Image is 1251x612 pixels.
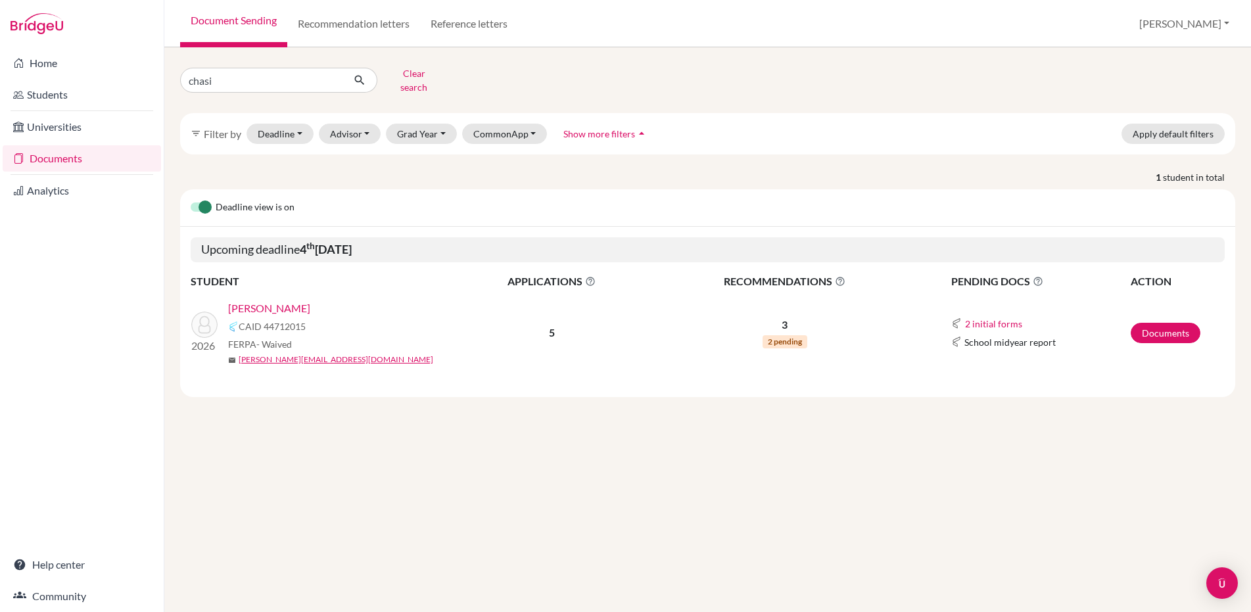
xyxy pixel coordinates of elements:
button: Deadline [247,124,314,144]
button: 2 initial forms [964,316,1023,331]
span: PENDING DOCS [951,273,1129,289]
span: mail [228,356,236,364]
img: Chasí, Adrián [191,312,218,338]
img: Common App logo [951,337,962,347]
a: Help center [3,552,161,578]
p: 2026 [191,338,218,354]
a: Analytics [3,177,161,204]
p: 3 [651,317,919,333]
th: ACTION [1130,273,1225,290]
span: APPLICATIONS [454,273,649,289]
span: RECOMMENDATIONS [651,273,919,289]
a: [PERSON_NAME][EMAIL_ADDRESS][DOMAIN_NAME] [239,354,433,365]
span: student in total [1163,170,1235,184]
b: 4 [DATE] [300,242,352,256]
span: - Waived [256,339,292,350]
button: CommonApp [462,124,548,144]
a: Community [3,583,161,609]
button: Grad Year [386,124,457,144]
button: Clear search [377,63,450,97]
button: Apply default filters [1121,124,1225,144]
a: Universities [3,114,161,140]
input: Find student by name... [180,68,343,93]
a: Documents [1131,323,1200,343]
img: Bridge-U [11,13,63,34]
span: FERPA [228,337,292,351]
img: Common App logo [228,321,239,332]
strong: 1 [1156,170,1163,184]
th: STUDENT [191,273,454,290]
span: CAID 44712015 [239,319,306,333]
sup: th [306,241,315,251]
i: arrow_drop_up [635,127,648,140]
span: Show more filters [563,128,635,139]
button: Show more filtersarrow_drop_up [552,124,659,144]
span: 2 pending [763,335,807,348]
span: Deadline view is on [216,200,295,216]
img: Common App logo [951,318,962,329]
b: 5 [549,326,555,339]
span: Filter by [204,128,241,140]
a: Students [3,82,161,108]
a: [PERSON_NAME] [228,300,310,316]
button: [PERSON_NAME] [1133,11,1235,36]
a: Documents [3,145,161,172]
h5: Upcoming deadline [191,237,1225,262]
span: School midyear report [964,335,1056,349]
i: filter_list [191,128,201,139]
div: Open Intercom Messenger [1206,567,1238,599]
button: Advisor [319,124,381,144]
a: Home [3,50,161,76]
